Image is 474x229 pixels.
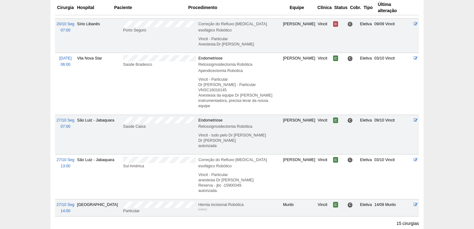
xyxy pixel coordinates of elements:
[414,118,418,122] a: Editar
[198,172,281,193] p: Vincit - Particular anestesia Dr [PERSON_NAME] Reserva - jbc -15900349. autorizada.
[198,68,281,74] div: Apendicectomia Robotica
[123,163,196,169] div: Sul América
[282,115,317,154] td: [PERSON_NAME]
[57,118,74,129] a: 27/10 Seg 07:00
[282,53,317,115] td: [PERSON_NAME]
[123,123,196,130] div: Saúde Caixa
[333,117,338,123] span: Confirmada
[197,115,282,154] td: Endometriose
[57,158,74,168] a: 27/10 Seg 13:00
[333,202,338,208] span: Confirmada
[347,202,353,208] span: Consultório
[347,118,353,123] span: Consultório
[414,158,418,162] a: Editar
[198,133,281,149] p: Vincit - tudo pelo Dr [PERSON_NAME] Dr [PERSON_NAME] autorizada
[57,158,74,162] span: 27/10 Seg
[359,154,373,199] td: Eletiva
[76,115,122,154] td: São Luiz - Jabaquara
[359,18,373,53] td: Eletiva
[282,199,317,217] td: Murilo
[373,199,412,217] td: 14/09 Murilo
[61,28,71,32] span: 07:00
[59,56,72,67] a: [DATE] 06:00
[282,154,317,199] td: [PERSON_NAME]
[333,21,338,27] span: Cancelada
[57,203,74,207] span: 27/10 Seg
[282,18,317,53] td: [PERSON_NAME]
[76,199,122,217] td: [GEOGRAPHIC_DATA]
[359,115,373,154] td: Eletiva
[59,56,72,60] span: [DATE]
[333,157,338,163] span: Confirmada
[198,36,281,47] p: Vincit - Particular Anestesia:Dr [PERSON_NAME]
[198,77,281,109] p: Vincit - Particular Dr [PERSON_NAME] - Particular VNSC16016145 Anestesia da equipe Dr [PERSON_NAM...
[198,61,281,68] div: Retossigmoidectomia Robótica
[317,154,332,199] td: Vincit
[61,164,71,168] span: 13:00
[123,208,196,214] div: Particular
[61,62,71,67] span: 06:00
[414,203,418,207] a: Editar
[373,18,412,53] td: 09/09 Vincit
[317,18,332,53] td: Vincit
[333,55,338,61] span: Confirmada
[57,22,74,26] span: 20/10 Seg
[61,124,71,129] span: 07:00
[359,53,373,115] td: Eletiva
[373,154,412,199] td: 03/10 Vincit
[317,53,332,115] td: Vincit
[198,21,281,33] div: Correção do Refluxo [MEDICAL_DATA] esofágico Robótico
[57,203,74,213] a: 27/10 Seg 14:00
[373,53,412,115] td: 03/10 Vincit
[197,53,282,115] td: Endometriose
[57,118,74,122] span: 27/10 Seg
[414,56,418,60] a: Editar
[347,56,353,61] span: Consultório
[76,18,122,53] td: Sírio Libanês
[123,61,196,68] div: Saúde Bradesco
[414,22,418,26] a: Editar
[347,21,353,27] span: Consultório
[123,27,196,33] div: Porto Seguro
[76,53,122,115] td: Vila Nova Star
[347,157,353,163] span: Consultório
[198,206,207,212] div: [editar]
[198,157,281,169] div: Correção do Refluxo [MEDICAL_DATA] esofágico Robótico
[198,202,281,208] div: Hernia incisional Robótica
[198,123,281,130] div: Retossigmoidectomia Robótica
[317,115,332,154] td: Vincit
[317,199,332,217] td: Vincit
[76,154,122,199] td: São Luiz - Jabaquara
[373,115,412,154] td: 09/10 Vincit
[57,22,74,32] a: 20/10 Seg 07:00
[359,199,373,217] td: Eletiva
[397,221,419,227] p: 15 cirurgias
[61,209,71,213] span: 14:00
